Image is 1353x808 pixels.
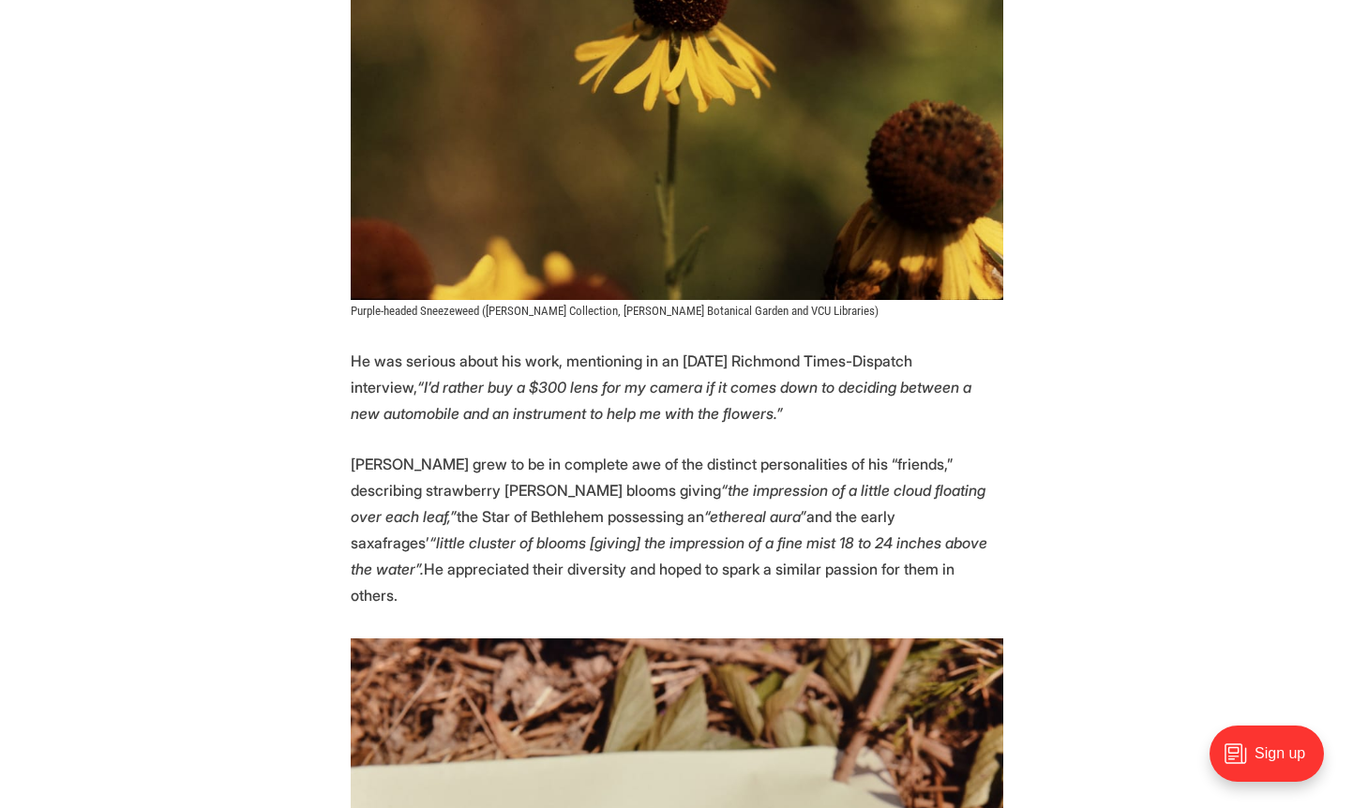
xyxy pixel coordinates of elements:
[1194,716,1353,808] iframe: portal-trigger
[351,481,985,526] em: “the impression of a little cloud floating over each leaf,”
[351,451,1003,608] p: [PERSON_NAME] grew to be in complete awe of the distinct personalities of his “friends,” describi...
[351,304,879,318] span: Purple-headed Sneezeweed ([PERSON_NAME] Collection, [PERSON_NAME] Botanical Garden and VCU Librar...
[704,507,806,526] em: “ethereal aura”
[351,533,987,578] em: “little cluster of blooms [giving] the impression of a fine mist 18 to 24 inches above the water”.
[351,378,971,423] em: “I’d rather buy a $300 lens for my camera if it comes down to deciding between a new automobile a...
[351,348,1003,426] p: He was serious about his work, mentioning in an [DATE] Richmond Times-Dispatch interview,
